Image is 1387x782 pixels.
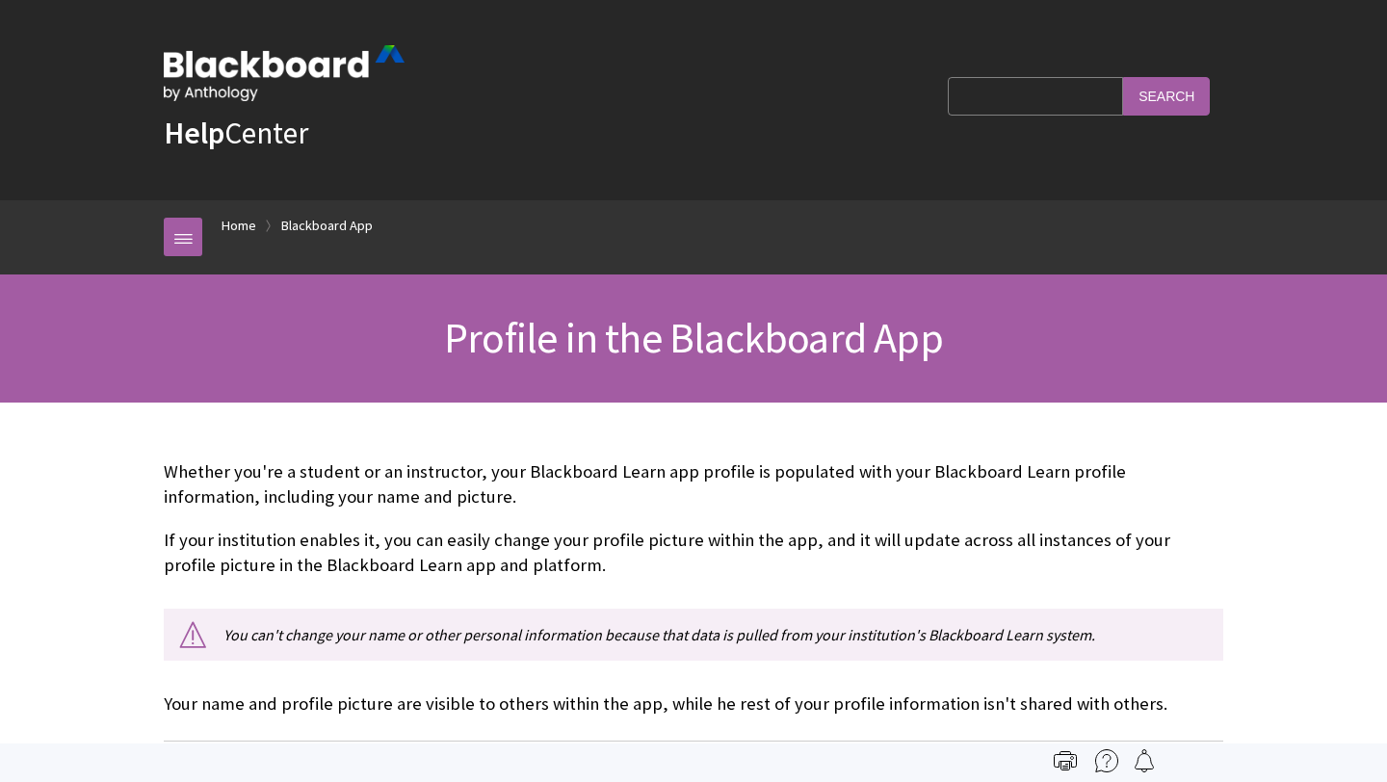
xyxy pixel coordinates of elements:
[1133,749,1156,772] img: Follow this page
[1123,77,1210,115] input: Search
[281,214,373,238] a: Blackboard App
[164,691,1223,717] p: Your name and profile picture are visible to others within the app, while he rest of your profile...
[164,45,405,101] img: Blackboard by Anthology
[164,528,1223,578] p: If your institution enables it, you can easily change your profile picture within the app, and it...
[1054,749,1077,772] img: Print
[164,609,1223,661] p: You can't change your name or other personal information because that data is pulled from your in...
[164,114,224,152] strong: Help
[222,214,256,238] a: Home
[164,114,308,152] a: HelpCenter
[1095,749,1118,772] img: More help
[444,311,943,364] span: Profile in the Blackboard App
[164,459,1223,509] p: Whether you're a student or an instructor, your Blackboard Learn app profile is populated with yo...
